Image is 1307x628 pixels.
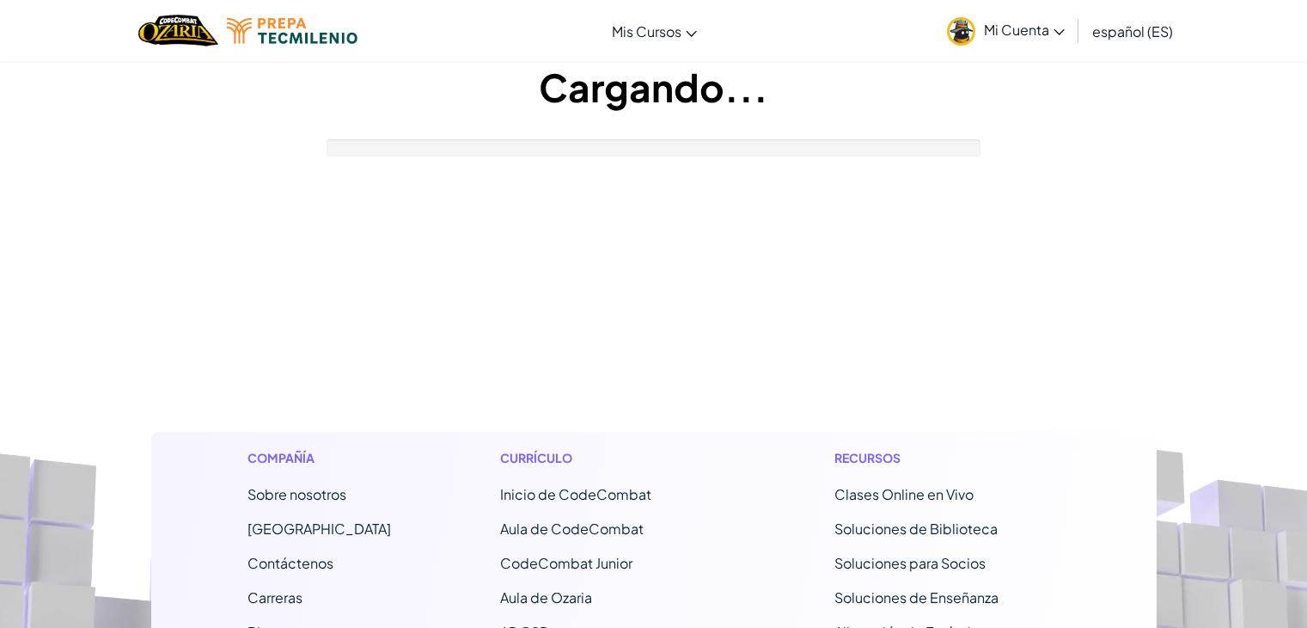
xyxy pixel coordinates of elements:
a: Ozaria by CodeCombat logo [138,13,218,48]
a: Clases Online en Vivo [834,485,974,503]
a: español (ES) [1084,8,1182,54]
a: Sobre nosotros [247,485,346,503]
h1: Recursos [834,449,1060,467]
a: Aula de Ozaria [500,588,592,606]
a: Soluciones de Enseñanza [834,588,999,606]
span: Inicio de CodeCombat [500,485,651,503]
a: [GEOGRAPHIC_DATA] [247,520,391,538]
img: Tecmilenio logo [227,18,357,44]
span: español (ES) [1092,22,1173,40]
a: Mis Cursos [603,8,705,54]
h1: Compañía [247,449,391,467]
img: avatar [947,17,975,46]
h1: Currículo [500,449,726,467]
a: Soluciones de Biblioteca [834,520,998,538]
a: Aula de CodeCombat [500,520,644,538]
a: Mi Cuenta [938,3,1073,58]
a: CodeCombat Junior [500,554,632,572]
span: Mis Cursos [612,22,681,40]
a: Soluciones para Socios [834,554,986,572]
img: Home [138,13,218,48]
a: Carreras [247,588,302,606]
span: Mi Cuenta [984,21,1065,39]
span: Contáctenos [247,554,333,572]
